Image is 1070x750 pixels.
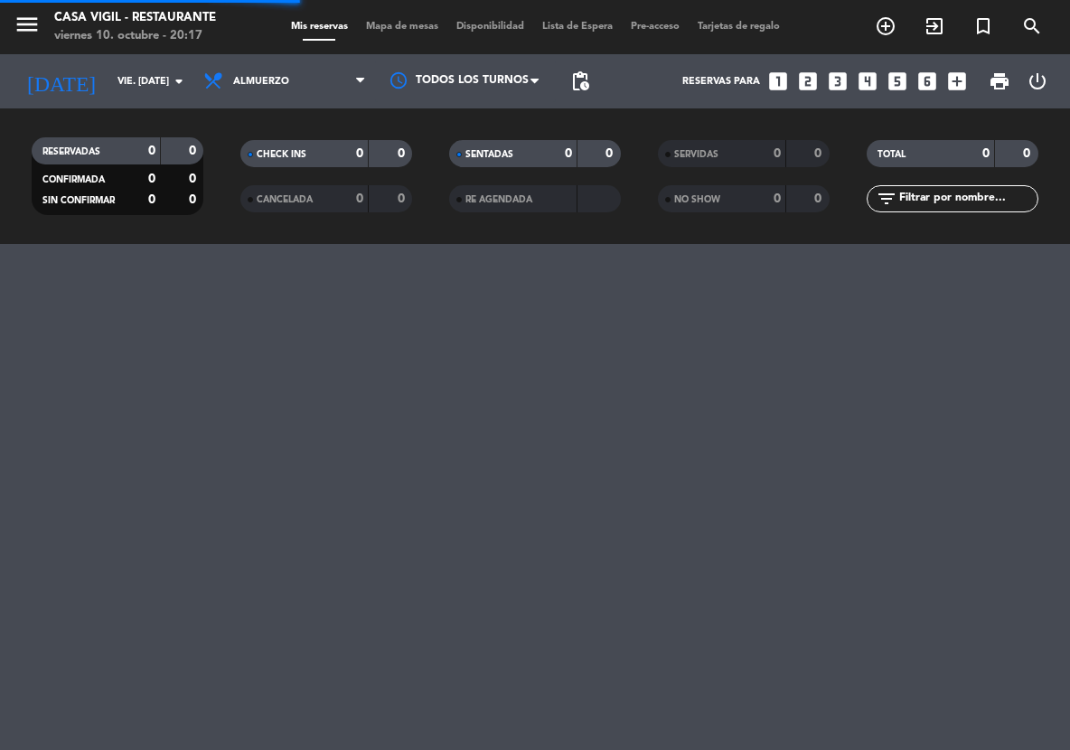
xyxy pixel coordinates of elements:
[982,147,990,160] strong: 0
[282,22,357,32] span: Mis reservas
[766,70,790,93] i: looks_one
[42,147,100,156] span: RESERVADAS
[14,11,41,44] button: menu
[876,188,897,210] i: filter_list
[189,193,200,206] strong: 0
[14,61,108,101] i: [DATE]
[1023,147,1034,160] strong: 0
[189,173,200,185] strong: 0
[886,70,909,93] i: looks_5
[148,173,155,185] strong: 0
[1018,54,1056,108] div: LOG OUT
[878,150,906,159] span: TOTAL
[447,22,533,32] span: Disponibilidad
[54,27,216,45] div: viernes 10. octubre - 20:17
[622,22,689,32] span: Pre-acceso
[356,147,363,160] strong: 0
[814,192,825,205] strong: 0
[826,70,849,93] i: looks_3
[1021,15,1043,37] i: search
[168,70,190,92] i: arrow_drop_down
[565,147,572,160] strong: 0
[674,150,718,159] span: SERVIDAS
[924,15,945,37] i: exit_to_app
[774,192,781,205] strong: 0
[233,76,289,88] span: Almuerzo
[398,192,408,205] strong: 0
[796,70,820,93] i: looks_two
[14,11,41,38] i: menu
[533,22,622,32] span: Lista de Espera
[605,147,616,160] strong: 0
[897,189,1037,209] input: Filtrar por nombre...
[356,192,363,205] strong: 0
[398,147,408,160] strong: 0
[972,15,994,37] i: turned_in_not
[42,196,115,205] span: SIN CONFIRMAR
[54,9,216,27] div: Casa Vigil - Restaurante
[465,195,532,204] span: RE AGENDADA
[989,70,1010,92] span: print
[569,70,591,92] span: pending_actions
[42,175,105,184] span: CONFIRMADA
[814,147,825,160] strong: 0
[1027,70,1048,92] i: power_settings_new
[257,150,306,159] span: CHECK INS
[465,150,513,159] span: SENTADAS
[682,76,760,88] span: Reservas para
[148,145,155,157] strong: 0
[689,22,789,32] span: Tarjetas de regalo
[875,15,896,37] i: add_circle_outline
[856,70,879,93] i: looks_4
[674,195,720,204] span: NO SHOW
[257,195,313,204] span: CANCELADA
[357,22,447,32] span: Mapa de mesas
[189,145,200,157] strong: 0
[945,70,969,93] i: add_box
[774,147,781,160] strong: 0
[915,70,939,93] i: looks_6
[148,193,155,206] strong: 0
